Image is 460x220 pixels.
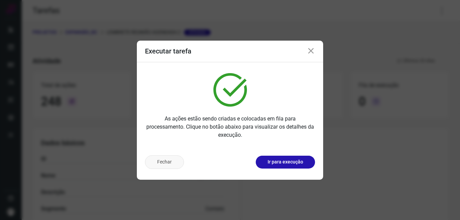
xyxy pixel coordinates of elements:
[145,47,191,55] h3: Executar tarefa
[256,156,315,169] button: Ir para execução
[268,158,303,166] p: Ir para execução
[213,73,247,107] img: verified.svg
[145,115,315,139] p: As ações estão sendo criadas e colocadas em fila para processamento. Clique no botão abaixo para ...
[145,155,184,169] button: Fechar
